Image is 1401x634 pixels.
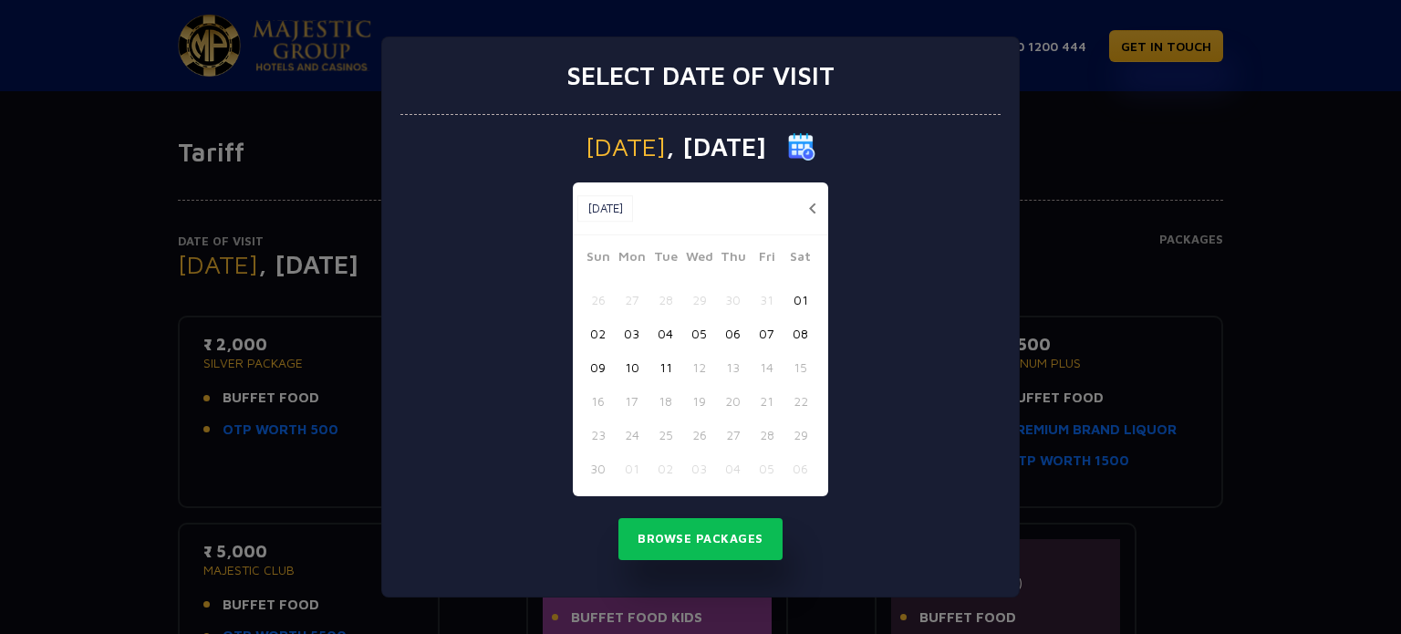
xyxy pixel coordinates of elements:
[581,418,615,452] button: 23
[615,452,649,485] button: 01
[615,384,649,418] button: 17
[577,195,633,223] button: [DATE]
[750,350,784,384] button: 14
[581,283,615,317] button: 26
[649,350,682,384] button: 11
[784,283,817,317] button: 01
[716,283,750,317] button: 30
[649,317,682,350] button: 04
[750,418,784,452] button: 28
[615,283,649,317] button: 27
[750,246,784,272] span: Fri
[784,384,817,418] button: 22
[615,317,649,350] button: 03
[581,350,615,384] button: 09
[586,134,666,160] span: [DATE]
[682,246,716,272] span: Wed
[750,283,784,317] button: 31
[682,317,716,350] button: 05
[566,60,835,91] h3: Select date of visit
[581,246,615,272] span: Sun
[784,350,817,384] button: 15
[716,350,750,384] button: 13
[784,246,817,272] span: Sat
[682,384,716,418] button: 19
[615,246,649,272] span: Mon
[784,317,817,350] button: 08
[649,418,682,452] button: 25
[750,317,784,350] button: 07
[716,384,750,418] button: 20
[649,452,682,485] button: 02
[666,134,766,160] span: , [DATE]
[615,418,649,452] button: 24
[716,418,750,452] button: 27
[649,283,682,317] button: 28
[682,350,716,384] button: 12
[682,418,716,452] button: 26
[649,246,682,272] span: Tue
[649,384,682,418] button: 18
[581,317,615,350] button: 02
[581,452,615,485] button: 30
[788,133,815,161] img: calender icon
[784,418,817,452] button: 29
[615,350,649,384] button: 10
[716,246,750,272] span: Thu
[581,384,615,418] button: 16
[750,452,784,485] button: 05
[716,452,750,485] button: 04
[716,317,750,350] button: 06
[784,452,817,485] button: 06
[682,452,716,485] button: 03
[750,384,784,418] button: 21
[682,283,716,317] button: 29
[618,518,783,560] button: Browse Packages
